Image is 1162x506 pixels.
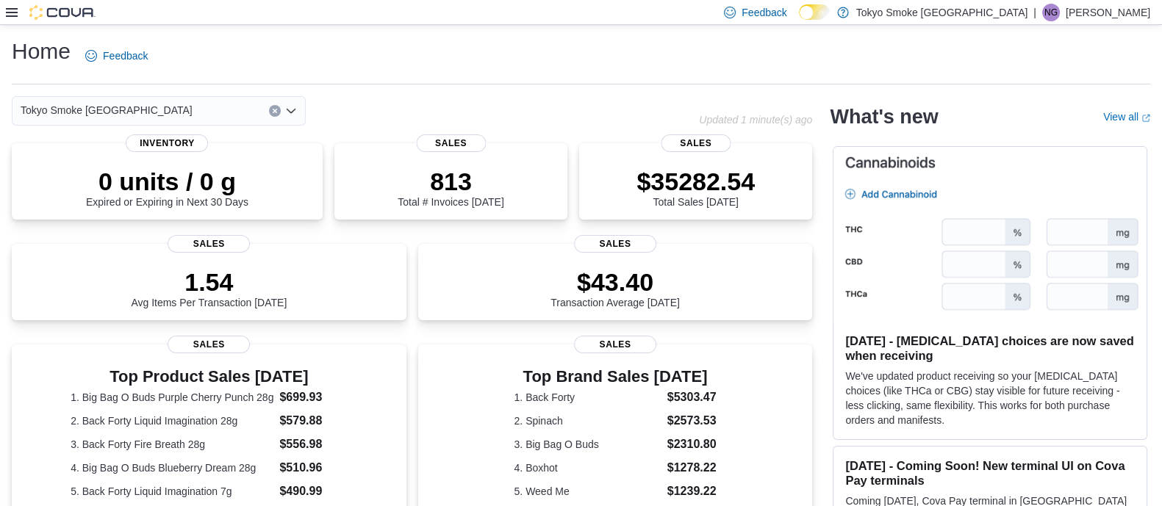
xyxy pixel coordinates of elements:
span: Feedback [103,48,148,63]
h3: Top Product Sales [DATE] [71,368,347,386]
dt: 5. Back Forty Liquid Imagination 7g [71,484,273,499]
dt: 4. Boxhot [514,460,661,475]
div: Transaction Average [DATE] [550,267,680,308]
dd: $1278.22 [667,459,717,477]
span: Sales [416,134,486,152]
h3: [DATE] - Coming Soon! New terminal UI on Cova Pay terminals [845,458,1135,488]
p: 1.54 [131,267,287,297]
button: Clear input [269,105,281,117]
img: Cova [29,5,96,20]
span: Tokyo Smoke [GEOGRAPHIC_DATA] [21,101,193,119]
span: Inventory [126,134,208,152]
span: Sales [574,336,656,353]
div: Total Sales [DATE] [636,167,755,208]
p: [PERSON_NAME] [1066,4,1150,21]
span: Feedback [742,5,786,20]
svg: External link [1141,114,1150,123]
p: Updated 1 minute(s) ago [699,114,812,126]
dt: 3. Back Forty Fire Breath 28g [71,437,273,452]
p: $35282.54 [636,167,755,196]
div: Expired or Expiring in Next 30 Days [86,167,248,208]
p: | [1033,4,1036,21]
p: 813 [398,167,503,196]
dt: 4. Big Bag O Buds Blueberry Dream 28g [71,460,273,475]
span: Sales [168,336,250,353]
dt: 1. Big Bag O Buds Purple Cherry Punch 28g [71,390,273,405]
dd: $510.96 [279,459,347,477]
div: Total # Invoices [DATE] [398,167,503,208]
p: $43.40 [550,267,680,297]
dd: $5303.47 [667,388,717,406]
div: Nicole Giffen [1042,4,1060,21]
h3: [DATE] - [MEDICAL_DATA] choices are now saved when receiving [845,333,1135,363]
dt: 2. Back Forty Liquid Imagination 28g [71,413,273,428]
dt: 5. Weed Me [514,484,661,499]
h2: What's new [830,105,938,129]
div: Avg Items Per Transaction [DATE] [131,267,287,308]
span: Sales [168,235,250,253]
dd: $699.93 [279,388,347,406]
a: View allExternal link [1103,111,1150,123]
dt: 1. Back Forty [514,390,661,405]
span: Sales [661,134,731,152]
p: Tokyo Smoke [GEOGRAPHIC_DATA] [856,4,1028,21]
dt: 3. Big Bag O Buds [514,437,661,452]
dd: $556.98 [279,435,347,453]
span: Sales [574,235,656,253]
a: Feedback [79,41,154,71]
span: NG [1044,4,1058,21]
dd: $579.88 [279,412,347,430]
dd: $2573.53 [667,412,717,430]
button: Open list of options [285,105,297,117]
input: Dark Mode [799,4,830,20]
h3: Top Brand Sales [DATE] [514,368,716,386]
h1: Home [12,37,71,66]
p: 0 units / 0 g [86,167,248,196]
p: We've updated product receiving so your [MEDICAL_DATA] choices (like THCa or CBG) stay visible fo... [845,369,1135,427]
dt: 2. Spinach [514,413,661,428]
dd: $1239.22 [667,482,717,500]
dd: $490.99 [279,482,347,500]
dd: $2310.80 [667,435,717,453]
